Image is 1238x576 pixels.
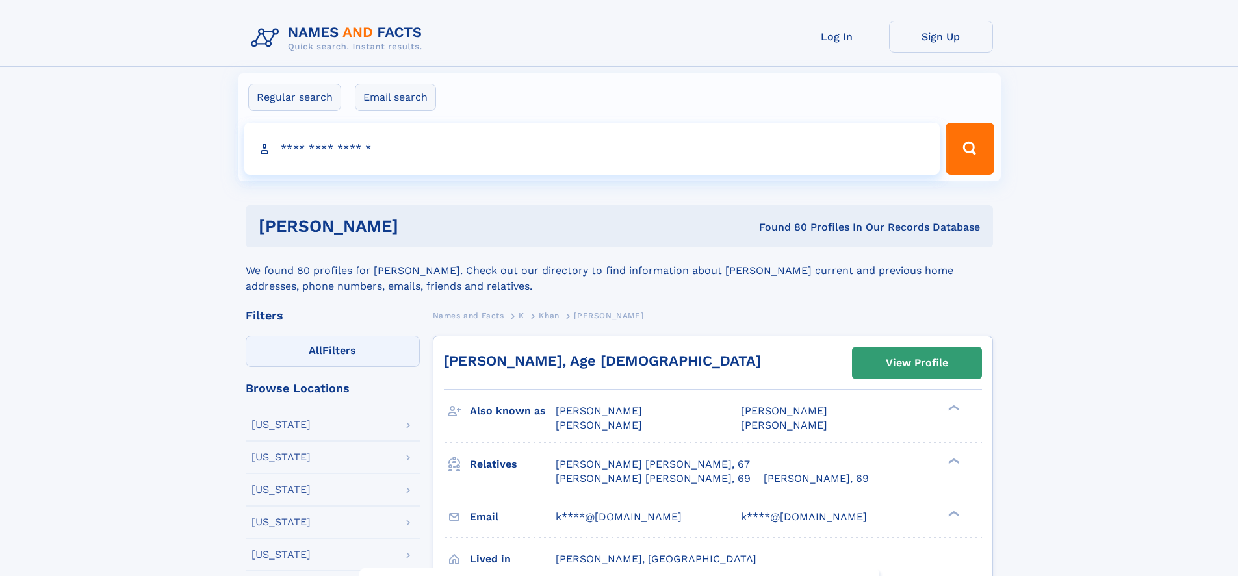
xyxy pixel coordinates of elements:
[251,549,311,560] div: [US_STATE]
[470,453,556,475] h3: Relatives
[433,307,504,323] a: Names and Facts
[470,548,556,570] h3: Lived in
[246,247,993,294] div: We found 80 profiles for [PERSON_NAME]. Check out our directory to find information about [PERSON...
[853,347,981,379] a: View Profile
[578,220,980,234] div: Found 80 Profiles In Our Records Database
[246,310,420,321] div: Filters
[519,311,524,320] span: K
[309,344,322,357] span: All
[470,506,556,528] h3: Email
[556,471,751,486] a: [PERSON_NAME] [PERSON_NAME], 69
[556,405,642,417] span: [PERSON_NAME]
[355,84,436,111] label: Email search
[945,404,961,412] div: ❯
[539,307,559,323] a: Khan
[259,218,579,234] h1: [PERSON_NAME]
[251,484,311,495] div: [US_STATE]
[785,21,889,53] a: Log In
[556,457,750,471] a: [PERSON_NAME] [PERSON_NAME], 67
[248,84,341,111] label: Regular search
[741,405,827,417] span: [PERSON_NAME]
[556,419,642,431] span: [PERSON_NAME]
[246,336,420,367] label: Filters
[539,311,559,320] span: Khan
[251,452,311,462] div: [US_STATE]
[251,419,311,430] div: [US_STATE]
[519,307,524,323] a: K
[741,419,827,431] span: [PERSON_NAME]
[574,311,643,320] span: [PERSON_NAME]
[946,123,994,175] button: Search Button
[764,471,869,486] a: [PERSON_NAME], 69
[889,21,993,53] a: Sign Up
[945,457,961,465] div: ❯
[251,517,311,527] div: [US_STATE]
[470,400,556,422] h3: Also known as
[886,348,948,378] div: View Profile
[246,21,433,56] img: Logo Names and Facts
[246,382,420,394] div: Browse Locations
[244,123,940,175] input: search input
[945,509,961,518] div: ❯
[444,353,761,369] a: [PERSON_NAME], Age [DEMOGRAPHIC_DATA]
[556,553,756,565] span: [PERSON_NAME], [GEOGRAPHIC_DATA]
